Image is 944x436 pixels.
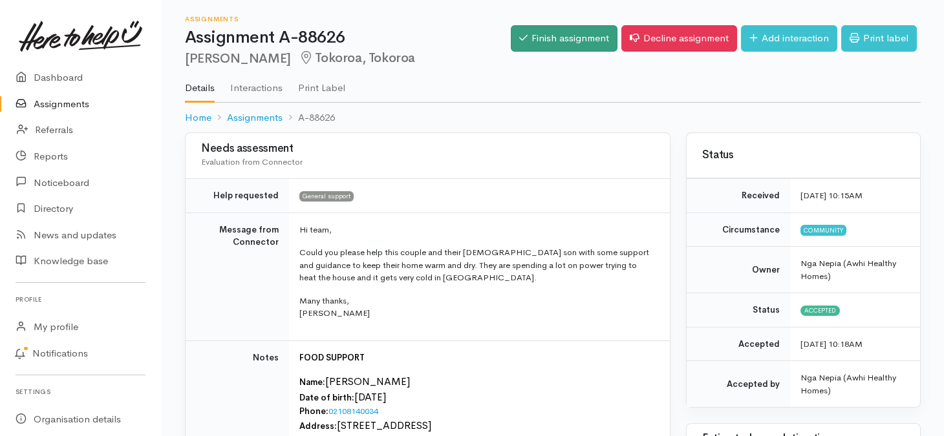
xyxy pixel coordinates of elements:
[230,65,283,101] a: Interactions
[621,25,737,52] a: Decline assignment
[800,258,896,282] span: Nga Nepia (Awhi Healthy Homes)
[325,375,410,388] font: [PERSON_NAME]
[800,225,846,235] span: Community
[687,247,790,293] td: Owner
[185,51,511,66] h2: [PERSON_NAME]
[687,179,790,213] td: Received
[687,213,790,247] td: Circumstance
[299,295,654,320] p: Many thanks, [PERSON_NAME]
[800,190,863,201] time: [DATE] 10:15AM
[185,103,921,133] nav: breadcrumb
[299,352,365,363] span: FOOD SUPPORT
[185,110,211,125] a: Home
[299,50,415,66] span: Tokoroa, Tokoroa
[16,291,145,308] h6: Profile
[800,306,840,316] span: Accepted
[185,65,215,103] a: Details
[299,420,337,431] span: Address:
[186,179,289,213] td: Help requested
[741,25,837,52] a: Add interaction
[298,65,345,101] a: Print Label
[299,377,325,388] span: Name:
[299,392,354,403] span: Date of birth:
[186,213,289,340] td: Message from Connector
[299,223,654,236] p: Hi team,
[283,110,335,125] li: A-88626
[185,28,511,47] h1: Assignment A-88626
[511,25,617,52] a: Finish assignment
[687,293,790,327] td: Status
[800,338,863,349] time: [DATE] 10:18AM
[328,406,378,417] a: 02108140034
[185,16,511,23] h6: Assignments
[227,110,283,125] a: Assignments
[337,419,431,432] font: [STREET_ADDRESS]
[201,143,654,155] h3: Needs assessment
[790,361,920,408] td: Nga Nepia (Awhi Healthy Homes)
[841,25,917,52] a: Print label
[687,327,790,361] td: Accepted
[16,383,145,400] h6: Settings
[299,191,354,202] span: General support
[702,149,905,161] h3: Status
[687,361,790,408] td: Accepted by
[299,246,654,284] p: Could you please help this couple and their [DEMOGRAPHIC_DATA] son with some support and guidance...
[354,390,386,404] font: [DATE]
[299,406,328,417] span: Phone:
[201,156,303,167] span: Evaluation from Connector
